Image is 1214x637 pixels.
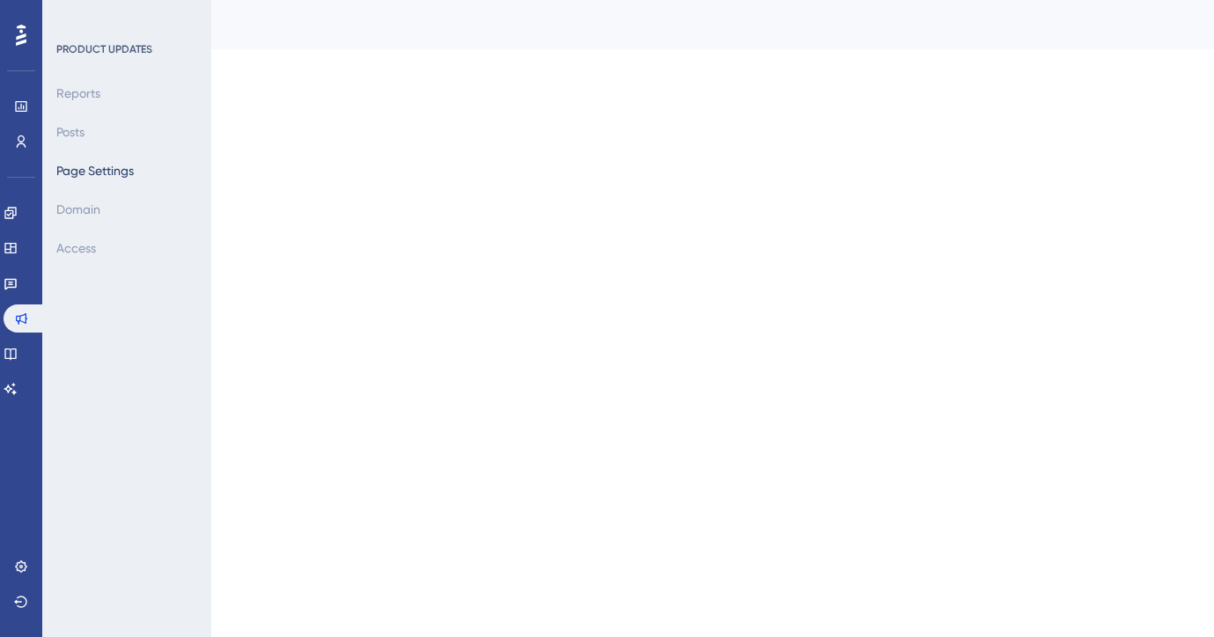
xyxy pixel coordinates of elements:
[56,77,100,109] button: Reports
[56,155,134,187] button: Page Settings
[56,116,85,148] button: Posts
[56,194,100,225] button: Domain
[56,232,96,264] button: Access
[56,42,152,56] div: PRODUCT UPDATES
